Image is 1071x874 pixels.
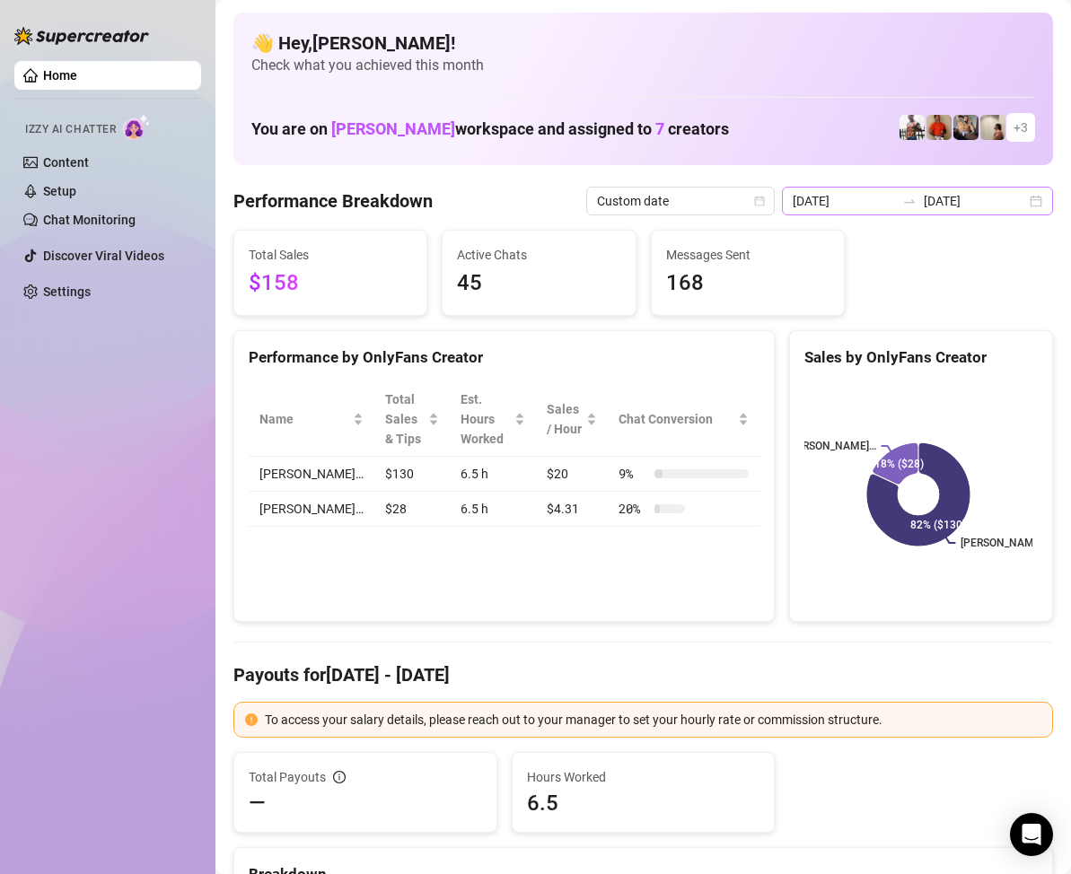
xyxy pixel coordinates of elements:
[536,457,609,492] td: $20
[43,213,136,227] a: Chat Monitoring
[461,389,510,449] div: Est. Hours Worked
[249,245,412,265] span: Total Sales
[786,440,876,452] text: [PERSON_NAME]…
[251,31,1035,56] h4: 👋 Hey, [PERSON_NAME] !
[804,345,1038,370] div: Sales by OnlyFans Creator
[980,115,1005,140] img: Ralphy
[450,457,535,492] td: 6.5 h
[619,499,647,519] span: 20 %
[43,284,91,299] a: Settings
[249,267,412,301] span: $158
[251,56,1035,75] span: Check what you achieved this month
[457,245,620,265] span: Active Chats
[251,119,729,139] h1: You are on workspace and assigned to creators
[924,191,1026,211] input: End date
[457,267,620,301] span: 45
[1014,118,1028,137] span: + 3
[385,389,425,449] span: Total Sales & Tips
[666,245,830,265] span: Messages Sent
[547,399,584,439] span: Sales / Hour
[536,492,609,527] td: $4.31
[123,114,151,140] img: AI Chatter
[619,464,647,484] span: 9 %
[43,155,89,170] a: Content
[597,188,764,214] span: Custom date
[608,382,759,457] th: Chat Conversion
[249,345,759,370] div: Performance by OnlyFans Creator
[331,119,455,138] span: [PERSON_NAME]
[450,492,535,527] td: 6.5 h
[1010,813,1053,856] div: Open Intercom Messenger
[43,184,76,198] a: Setup
[43,249,164,263] a: Discover Viral Videos
[900,115,925,140] img: JUSTIN
[249,492,374,527] td: [PERSON_NAME]…
[527,789,760,817] span: 6.5
[249,457,374,492] td: [PERSON_NAME]…
[25,121,116,138] span: Izzy AI Chatter
[259,409,349,429] span: Name
[902,194,917,208] span: to
[527,767,760,787] span: Hours Worked
[793,191,895,211] input: Start date
[961,537,1051,549] text: [PERSON_NAME]…
[666,267,830,301] span: 168
[926,115,952,140] img: Justin
[374,492,450,527] td: $28
[245,713,258,726] span: exclamation-circle
[655,119,664,138] span: 7
[754,196,765,206] span: calendar
[249,767,326,787] span: Total Payouts
[536,382,609,457] th: Sales / Hour
[265,710,1041,730] div: To access your salary details, please reach out to your manager to set your hourly rate or commis...
[333,771,346,783] span: info-circle
[953,115,979,140] img: George
[374,382,450,457] th: Total Sales & Tips
[902,194,917,208] span: swap-right
[374,457,450,492] td: $130
[249,789,266,817] span: —
[14,27,149,45] img: logo-BBDzfeDw.svg
[43,68,77,83] a: Home
[619,409,734,429] span: Chat Conversion
[249,382,374,457] th: Name
[233,188,433,214] h4: Performance Breakdown
[233,662,1053,687] h4: Payouts for [DATE] - [DATE]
